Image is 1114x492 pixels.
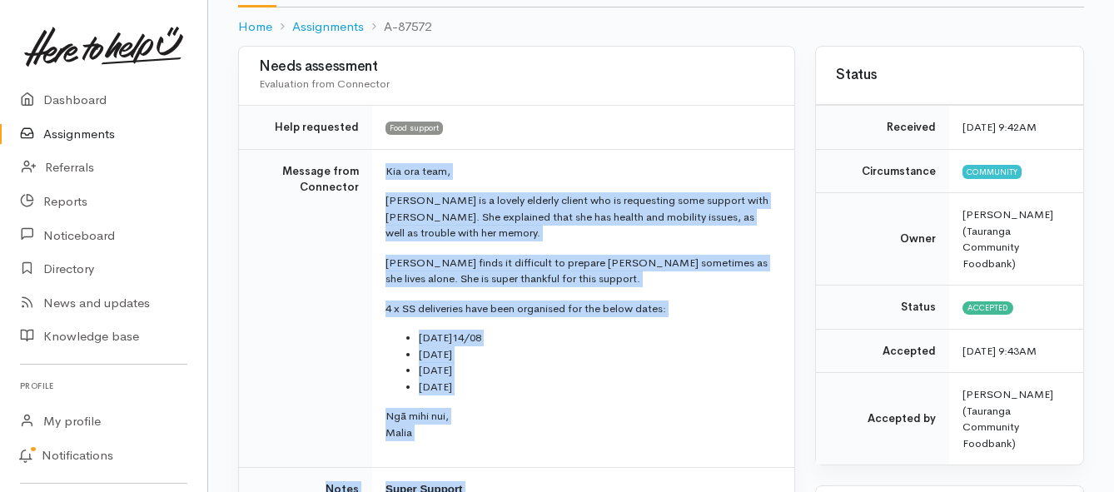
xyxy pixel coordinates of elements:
p: [PERSON_NAME] is a lovely elderly client who is requesting some support with [PERSON_NAME]. She e... [385,192,774,241]
span: Accepted [962,301,1013,315]
h6: Profile [20,375,187,397]
nav: breadcrumb [238,7,1084,47]
span: [PERSON_NAME] (Tauranga Community Foodbank) [962,207,1053,271]
td: Received [816,106,949,150]
span: Food support [385,122,443,135]
td: Accepted [816,329,949,373]
h3: Status [836,67,1063,83]
span: [DATE] [419,347,452,361]
a: Home [238,17,272,37]
time: [DATE] 9:42AM [962,120,1037,134]
p: 4 x SS deliveries have been organised for the below dates: [385,301,774,317]
h3: Needs assessment [259,59,774,75]
span: [DATE] [419,380,452,394]
td: [PERSON_NAME] (Tauranga Community Foodbank) [949,373,1083,465]
p: Kia ora team, [385,163,774,180]
span: [DATE] [419,363,452,377]
span: 14/08 [452,330,481,345]
td: Status [816,286,949,330]
a: Assignments [292,17,364,37]
time: [DATE] 9:43AM [962,344,1037,358]
span: Evaluation from Connector [259,77,390,91]
li: [DATE] [419,330,774,346]
td: Accepted by [816,373,949,465]
span: Community [962,165,1022,178]
p: [PERSON_NAME] finds it difficult to prepare [PERSON_NAME] sometimes as she lives alone. She is su... [385,255,774,287]
td: Message from Connector [239,149,372,468]
td: Circumstance [816,149,949,193]
td: Help requested [239,106,372,150]
span: Ngā mihi nui, Malia [385,409,449,440]
li: A-87572 [364,17,431,37]
td: Owner [816,193,949,286]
